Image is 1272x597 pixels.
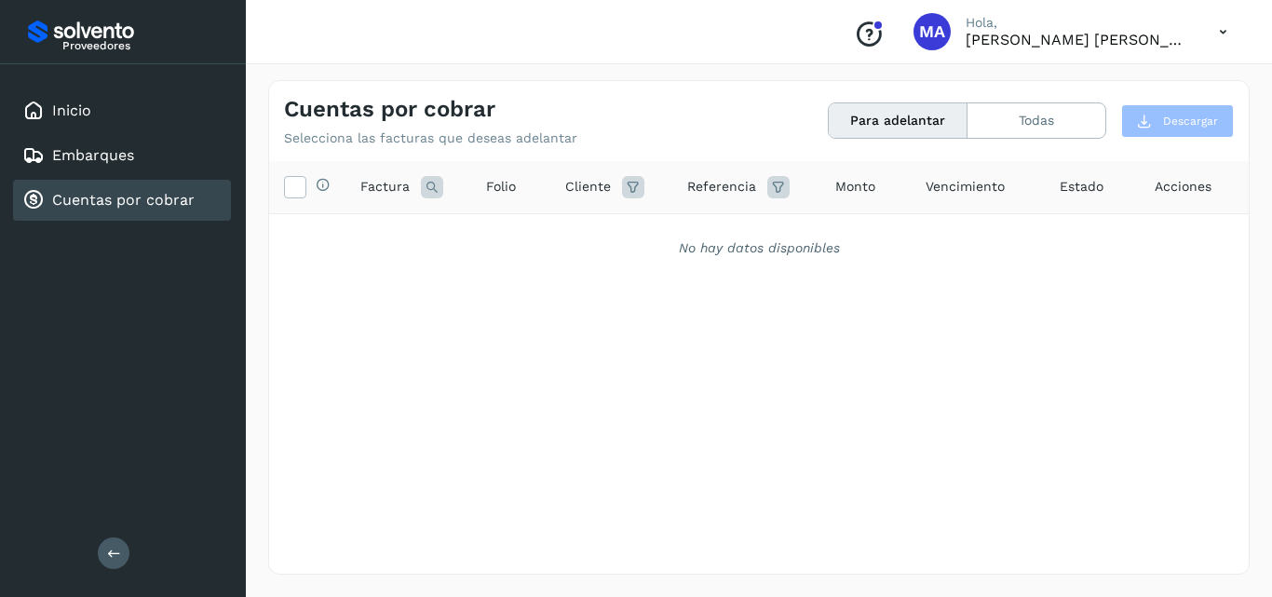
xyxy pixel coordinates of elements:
span: Folio [486,177,516,197]
span: Acciones [1155,177,1211,197]
p: MIGUEL ANGEL LARIOS BRAVO [966,31,1189,48]
a: Cuentas por cobrar [52,191,195,209]
p: Selecciona las facturas que deseas adelantar [284,130,577,146]
div: No hay datos disponibles [293,238,1225,258]
a: Inicio [52,102,91,119]
h4: Cuentas por cobrar [284,96,495,123]
span: Referencia [687,177,756,197]
span: Estado [1060,177,1103,197]
span: Descargar [1163,113,1218,129]
span: Monto [835,177,875,197]
span: Factura [360,177,410,197]
button: Para adelantar [829,103,968,138]
button: Descargar [1121,104,1234,138]
div: Inicio [13,90,231,131]
p: Proveedores [62,39,223,52]
span: Vencimiento [926,177,1005,197]
a: Embarques [52,146,134,164]
div: Embarques [13,135,231,176]
div: Cuentas por cobrar [13,180,231,221]
button: Todas [968,103,1105,138]
span: Cliente [565,177,611,197]
p: Hola, [966,15,1189,31]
